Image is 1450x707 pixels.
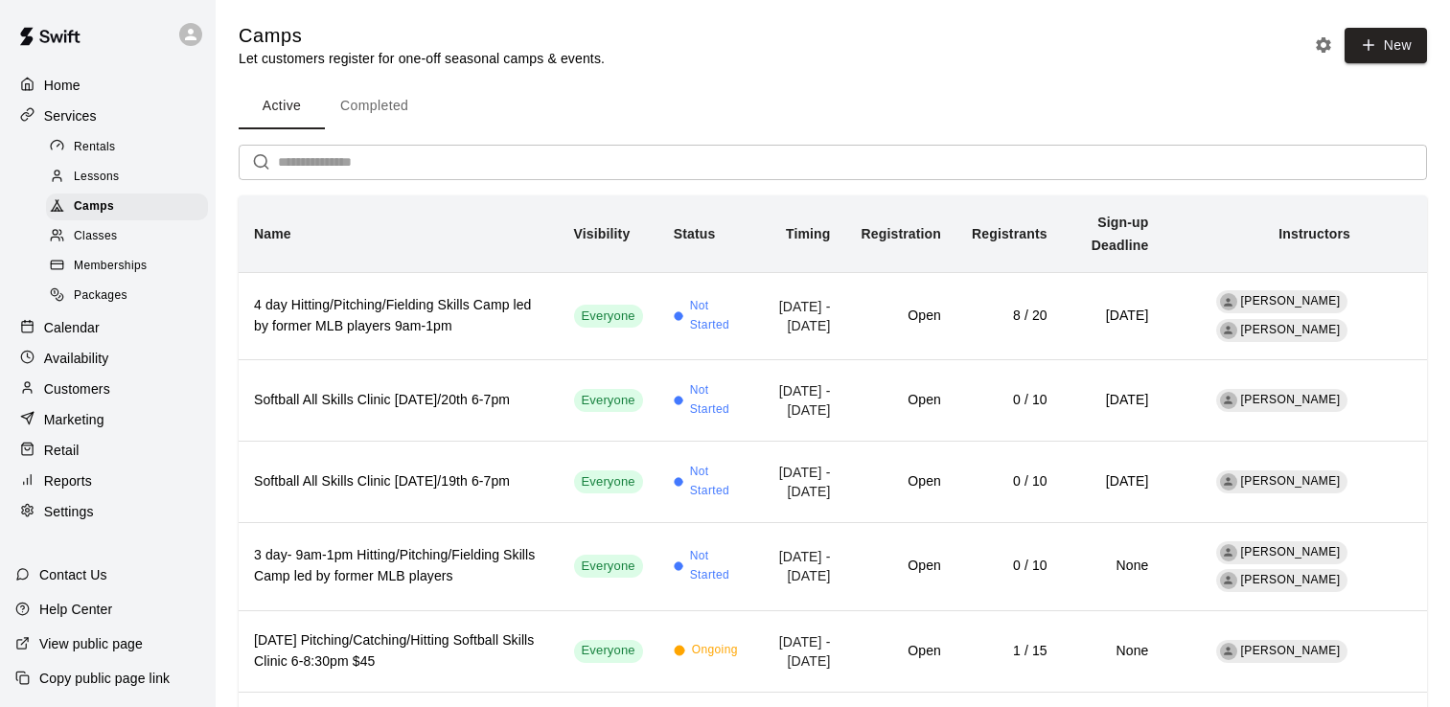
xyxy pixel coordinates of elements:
div: Tristan Stivors [1220,544,1237,561]
h6: [DATE] [1078,390,1149,411]
div: This service is visible to all of your customers [574,305,643,328]
a: Home [15,71,200,100]
div: Andy Schmid [1220,392,1237,409]
div: Camps [46,194,208,220]
div: Dusten Knight [1220,572,1237,589]
h6: [DATE] [1078,471,1149,492]
span: Not Started [690,381,742,420]
span: [PERSON_NAME] [1241,573,1341,586]
b: Registrants [972,226,1047,241]
span: Not Started [690,297,742,335]
b: Status [674,226,716,241]
td: [DATE] - [DATE] [757,523,846,610]
h6: 1 / 15 [972,641,1047,662]
span: Memberships [74,257,147,276]
p: Retail [44,441,80,460]
td: [DATE] - [DATE] [757,442,846,523]
a: New [1338,36,1427,53]
p: Services [44,106,97,125]
h6: 8 / 20 [972,306,1047,327]
b: Registration [862,226,941,241]
span: [PERSON_NAME] [1241,545,1341,559]
span: Packages [74,286,127,306]
a: Reports [15,467,200,495]
h6: 4 day Hitting/Pitching/Fielding Skills Camp led by former MLB players 9am-1pm [254,295,543,337]
div: This service is visible to all of your customers [574,640,643,663]
p: Reports [44,471,92,490]
span: Not Started [690,463,742,501]
span: [PERSON_NAME] [1241,644,1341,657]
a: Retail [15,436,200,465]
a: Packages [46,282,216,311]
span: Everyone [574,642,643,660]
div: This service is visible to all of your customers [574,389,643,412]
h6: None [1078,556,1149,577]
p: View public page [39,634,143,653]
h6: 0 / 10 [972,390,1047,411]
p: Customers [44,379,110,399]
p: Let customers register for one-off seasonal camps & events. [239,49,605,68]
h6: [DATE] [1078,306,1149,327]
h6: 0 / 10 [972,471,1047,492]
p: Marketing [44,410,104,429]
span: [PERSON_NAME] [1241,393,1341,406]
p: Home [44,76,81,95]
span: Everyone [574,392,643,410]
a: Marketing [15,405,200,434]
h6: Softball All Skills Clinic [DATE]/20th 6-7pm [254,390,543,411]
b: Timing [786,226,831,241]
h6: Open [862,390,941,411]
span: Not Started [690,547,742,585]
a: Lessons [46,162,216,192]
div: Memberships [46,253,208,280]
span: [PERSON_NAME] [1241,474,1341,488]
div: Lessons [46,164,208,191]
a: Classes [46,222,216,252]
div: Calendar [15,313,200,342]
button: Completed [325,83,424,129]
span: Everyone [574,473,643,491]
span: Everyone [574,558,643,576]
a: Settings [15,497,200,526]
h6: Open [862,306,941,327]
p: Availability [44,349,109,368]
div: Customers [15,375,200,403]
p: Calendar [44,318,100,337]
span: Rentals [74,138,116,157]
a: Availability [15,344,200,373]
p: Copy public page link [39,669,170,688]
span: [PERSON_NAME] [1241,294,1341,308]
button: Active [239,83,325,129]
b: Instructors [1278,226,1350,241]
a: Camps [46,193,216,222]
h6: [DATE] Pitching/Catching/Hitting Softball Skills Clinic 6-8:30pm $45 [254,630,543,673]
button: New [1345,28,1427,63]
h5: Camps [239,23,605,49]
div: Andy Schmid [1220,473,1237,490]
h6: Open [862,641,941,662]
div: Classes [46,223,208,250]
div: Rentals [46,134,208,161]
div: Dusten Knight [1220,322,1237,339]
h6: Open [862,471,941,492]
b: Sign-up Deadline [1092,215,1149,253]
div: This service is visible to all of your customers [574,470,643,493]
h6: 3 day- 9am-1pm Hitting/Pitching/Fielding Skills Camp led by former MLB players [254,545,543,587]
p: Help Center [39,600,112,619]
button: Camp settings [1309,31,1338,59]
span: Camps [74,197,114,217]
div: Packages [46,283,208,309]
a: Memberships [46,252,216,282]
a: Rentals [46,132,216,162]
span: Everyone [574,308,643,326]
td: [DATE] - [DATE] [757,610,846,692]
div: Services [15,102,200,130]
p: Settings [44,502,94,521]
div: Tristan Stivors [1220,293,1237,310]
b: Name [254,226,291,241]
